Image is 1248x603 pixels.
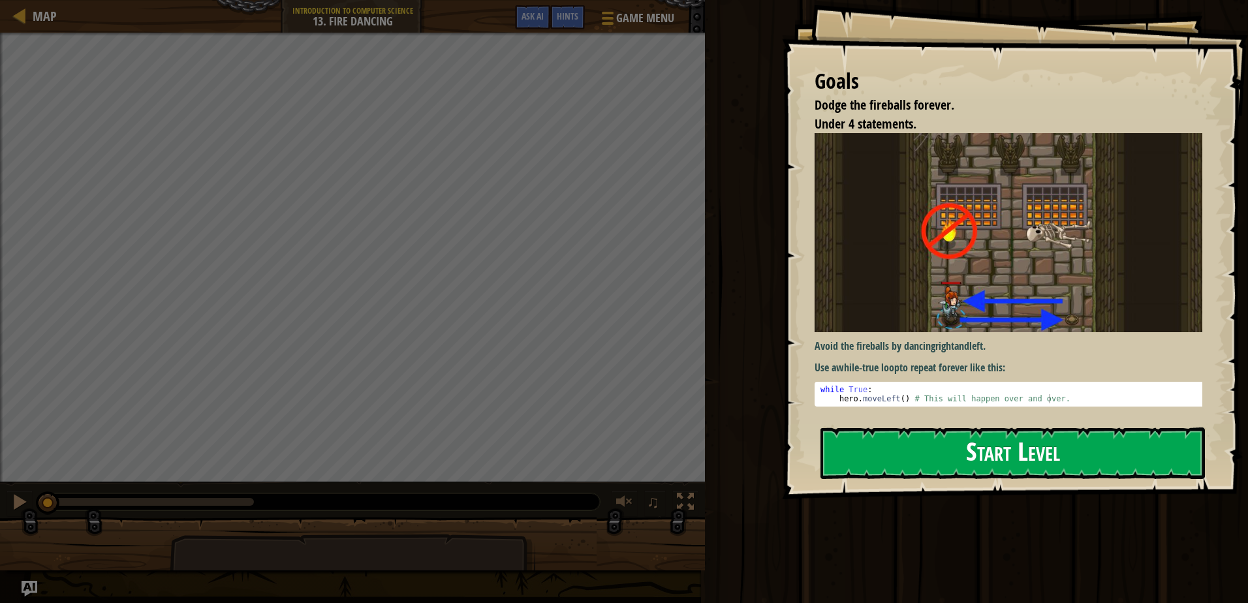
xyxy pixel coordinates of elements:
[616,10,674,27] span: Game Menu
[836,360,899,375] strong: while-true loop
[935,339,954,353] strong: right
[26,7,57,25] a: Map
[591,5,682,36] button: Game Menu
[647,492,660,512] span: ♫
[672,490,698,517] button: Toggle fullscreen
[815,67,1202,97] div: Goals
[815,339,1212,354] p: Avoid the fireballs by dancing and .
[815,115,916,132] span: Under 4 statements.
[815,360,1212,375] p: Use a to repeat forever like this:
[7,490,33,517] button: Ctrl + P: Pause
[612,490,638,517] button: Adjust volume
[820,427,1205,479] button: Start Level
[22,581,37,596] button: Ask AI
[557,10,578,22] span: Hints
[815,96,954,114] span: Dodge the fireballs forever.
[33,7,57,25] span: Map
[522,10,544,22] span: Ask AI
[798,96,1199,115] li: Dodge the fireballs forever.
[515,5,550,29] button: Ask AI
[798,115,1199,134] li: Under 4 statements.
[644,490,666,517] button: ♫
[815,133,1212,332] img: Fire dancing
[969,339,983,353] strong: left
